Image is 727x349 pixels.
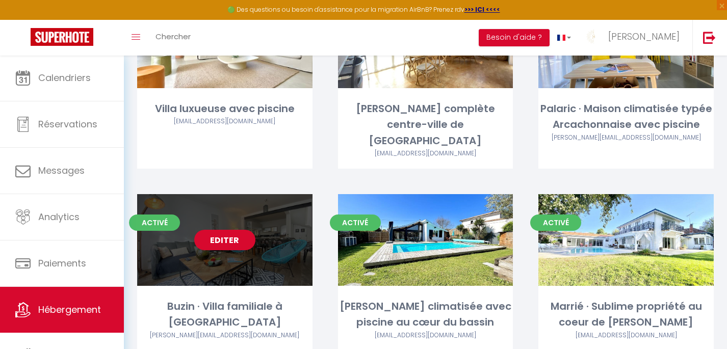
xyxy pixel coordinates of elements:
span: Messages [38,164,85,177]
div: Palaric · Maison climatisée typée Arcachonnaise avec piscine [538,101,714,133]
div: Airbnb [137,331,313,340]
div: Airbnb [338,331,513,340]
button: Besoin d'aide ? [479,29,550,46]
div: Airbnb [538,331,714,340]
img: ... [586,29,602,44]
div: Airbnb [137,117,313,126]
span: Activé [330,214,381,231]
a: ... [PERSON_NAME] [579,20,692,56]
span: Paiements [38,257,86,270]
div: Buzin · Villa familiale à [GEOGRAPHIC_DATA] [137,299,313,331]
span: Activé [530,214,581,231]
a: Editer [194,230,255,250]
div: Airbnb [338,149,513,158]
div: Villa luxueuse avec piscine [137,101,313,117]
span: [PERSON_NAME] [608,30,680,43]
span: Analytics [38,210,80,223]
div: [PERSON_NAME] climatisée avec piscine au cœur du bassin [338,299,513,331]
span: Hébergement [38,303,101,316]
img: logout [703,31,716,44]
div: [PERSON_NAME] complète centre-ville de [GEOGRAPHIC_DATA] [338,101,513,149]
span: Activé [129,214,180,231]
span: Chercher [155,31,191,42]
span: Calendriers [38,71,91,84]
a: Chercher [148,20,198,56]
div: Marrié · Sublime propriété au coeur de [PERSON_NAME] [538,299,714,331]
img: Super Booking [31,28,93,46]
a: >>> ICI <<<< [464,5,500,14]
span: Réservations [38,118,97,130]
div: Airbnb [538,133,714,143]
